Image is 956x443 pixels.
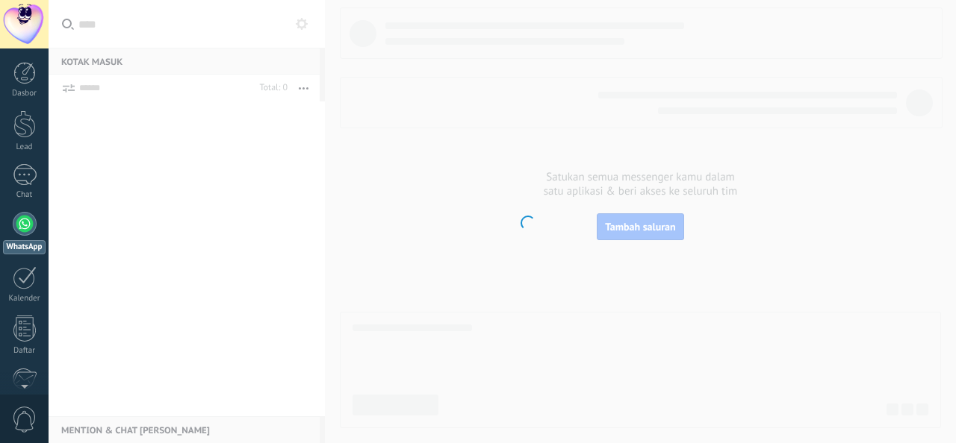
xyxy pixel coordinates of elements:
[3,346,46,356] div: Daftar
[3,190,46,200] div: Chat
[3,89,46,98] div: Dasbor
[3,142,46,152] div: Lead
[3,240,46,254] div: WhatsApp
[3,294,46,304] div: Kalender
